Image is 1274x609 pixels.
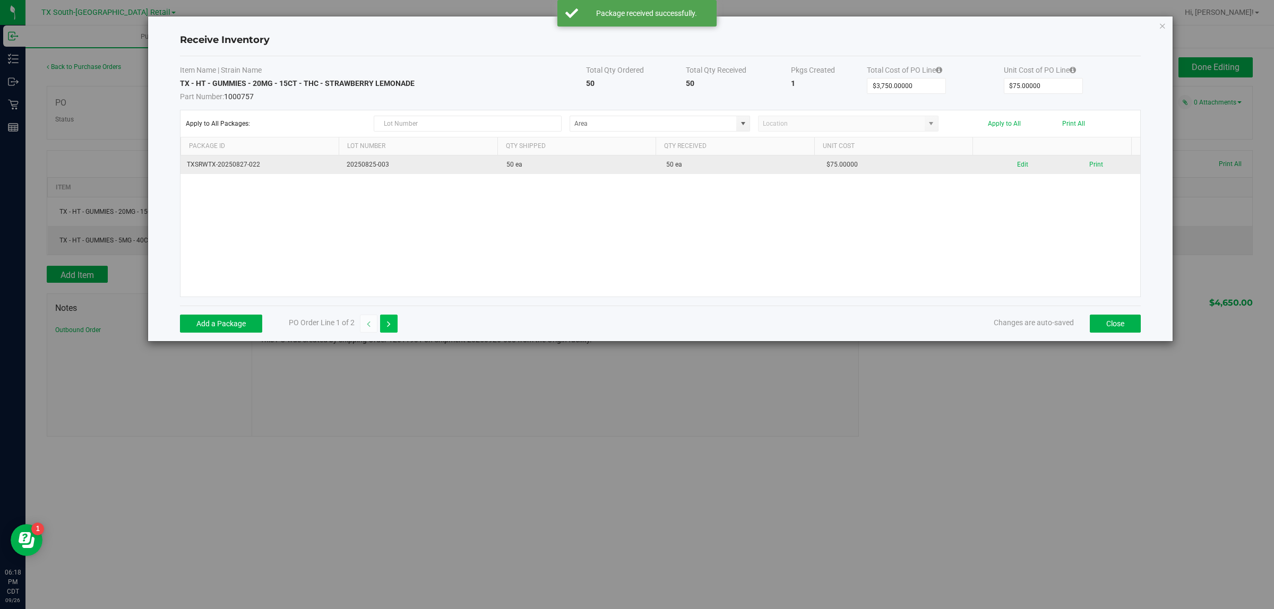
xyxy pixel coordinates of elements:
th: Total Qty Received [686,65,790,78]
span: Apply to All Packages: [186,120,366,127]
button: Print [1089,160,1103,170]
button: Close modal [1159,19,1166,32]
th: Package Id [180,137,339,155]
h4: Receive Inventory [180,33,1141,47]
th: Unit Cost of PO Line [1004,65,1141,78]
iframe: Resource center [11,524,42,556]
input: NO DATA FOUND [570,116,736,131]
strong: 50 [586,79,595,88]
i: Specifying a total cost will update all package costs. [1070,66,1076,74]
th: Item Name | Strain Name [180,65,586,78]
button: Apply to All [988,120,1021,127]
th: Qty Received [656,137,814,155]
td: TXSRWTX-20250827-022 [180,155,340,174]
i: Specifying a total cost will update all package costs. [936,66,942,74]
th: Qty Shipped [497,137,656,155]
strong: 1 [791,79,795,88]
button: Close [1090,315,1141,333]
button: Add a Package [180,315,262,333]
th: Total Cost of PO Line [867,65,1004,78]
span: 1000757 [180,89,586,102]
span: Part Number: [180,92,224,101]
iframe: Resource center unread badge [31,523,44,535]
td: 20250825-003 [340,155,500,174]
button: Edit [1017,160,1028,170]
td: 50 ea [500,155,660,174]
input: Total Cost [867,79,945,93]
div: Package received successfully. [584,8,709,19]
span: PO Order Line 1 of 2 [289,318,355,327]
strong: 50 [686,79,694,88]
th: Lot Number [339,137,497,155]
td: $75.00000 [820,155,980,174]
input: Lot Number [374,116,562,132]
button: Print All [1062,120,1085,127]
span: Changes are auto-saved [994,318,1074,327]
th: Pkgs Created [791,65,867,78]
strong: TX - HT - GUMMIES - 20MG - 15CT - THC - STRAWBERRY LEMONADE [180,79,415,88]
th: Total Qty Ordered [586,65,686,78]
td: 50 ea [660,155,820,174]
input: Unit Cost [1004,79,1082,93]
th: Unit Cost [814,137,973,155]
